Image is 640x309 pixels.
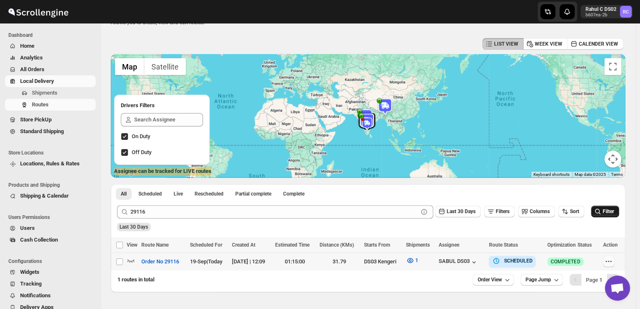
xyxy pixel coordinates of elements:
h2: Drivers Filters [121,101,203,110]
span: Last 30 Days [120,224,148,230]
span: Filter [603,209,614,214]
button: Shipping & Calendar [5,190,96,202]
span: Partial complete [235,191,271,197]
span: Distance (KMs) [319,242,354,248]
button: LIST VIEW [482,38,523,50]
div: 01:15:00 [275,257,314,266]
span: Created At [232,242,255,248]
button: Shipments [5,87,96,99]
span: Users [20,225,35,231]
button: Keyboard shortcuts [533,172,570,178]
span: Shipments [32,90,57,96]
span: Rahul C DS02 [620,6,632,18]
span: Columns [530,209,550,214]
img: ScrollEngine [7,1,70,22]
span: Order View [478,276,502,283]
span: CALENDER VIEW [579,41,618,47]
span: Widgets [20,269,39,275]
span: 19-Sep | Today [190,258,222,265]
button: Last 30 Days [435,206,481,217]
span: Cash Collection [20,237,58,243]
button: All routes [116,188,132,200]
span: View [127,242,138,248]
span: Tracking [20,281,42,287]
button: Locations, Rules & Rates [5,158,96,170]
span: Configurations [8,258,96,265]
button: Filter [591,206,619,217]
span: Route Name [141,242,169,248]
span: Rescheduled [195,191,224,197]
button: Notifications [5,290,96,301]
span: Scheduled [138,191,162,197]
span: Page [586,277,602,283]
div: Open chat [605,276,630,301]
input: Search Assignee [134,113,203,126]
span: Users Permissions [8,214,96,221]
button: Analytics [5,52,96,64]
span: Filters [496,209,510,214]
button: Show satellite imagery [144,58,186,75]
span: Order No 29116 [141,257,179,266]
span: LIST VIEW [494,41,518,47]
span: COMPLETED [551,258,580,265]
span: Dashboard [8,32,96,39]
button: Sort [558,206,584,217]
span: Route Status [489,242,518,248]
img: Google [113,167,140,178]
button: SABUL DS03 [439,258,478,266]
button: User menu [580,5,632,18]
button: Home [5,40,96,52]
button: Toggle fullscreen view [604,58,621,75]
span: Store Locations [8,149,96,156]
span: Shipping & Calendar [20,193,69,199]
button: Show street map [115,58,144,75]
b: SCHEDULED [504,258,532,264]
button: Columns [518,206,555,217]
b: 1 [599,277,602,283]
label: Assignee can be tracked for LIVE routes [114,167,211,175]
button: Cash Collection [5,234,96,246]
div: DS03 Kengeri [364,257,401,266]
button: CALENDER VIEW [567,38,623,50]
button: Routes [5,99,96,111]
button: WEEK VIEW [523,38,567,50]
text: RC [623,9,629,15]
button: Order No 29116 [136,255,184,268]
a: Open this area in Google Maps (opens a new window) [113,167,140,178]
span: Standard Shipping [20,128,64,134]
span: Page Jump [526,276,551,283]
span: Sort [570,209,579,214]
span: WEEK VIEW [535,41,562,47]
button: Map camera controls [604,151,621,167]
button: Users [5,222,96,234]
span: Assignee [439,242,459,248]
span: 1 [415,257,418,263]
button: All Orders [5,64,96,75]
span: Home [20,43,34,49]
span: Routes [32,101,49,108]
button: Page Jump [520,274,563,286]
button: 1 [401,254,423,267]
span: Store PickUp [20,116,52,123]
span: Shipments [406,242,430,248]
button: SCHEDULED [492,257,532,265]
button: Filters [484,206,515,217]
span: Map data ©2025 [575,172,606,177]
span: Live [174,191,183,197]
span: Starts From [364,242,390,248]
span: Optimization Status [547,242,591,248]
span: Scheduled For [190,242,222,248]
span: Action [603,242,617,248]
span: Estimated Time [275,242,309,248]
button: Order View [473,274,514,286]
div: [DATE] | 12:09 [232,257,270,266]
span: Off Duty [132,149,151,155]
input: Press enter after typing | Search Eg. Order No 29116 [130,205,418,219]
span: Notifications [20,292,51,299]
a: Terms (opens in new tab) [611,172,623,177]
span: Locations, Rules & Rates [20,160,80,167]
span: 1 routes in total [117,276,154,283]
button: Tracking [5,278,96,290]
span: Last 30 Days [447,209,476,214]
